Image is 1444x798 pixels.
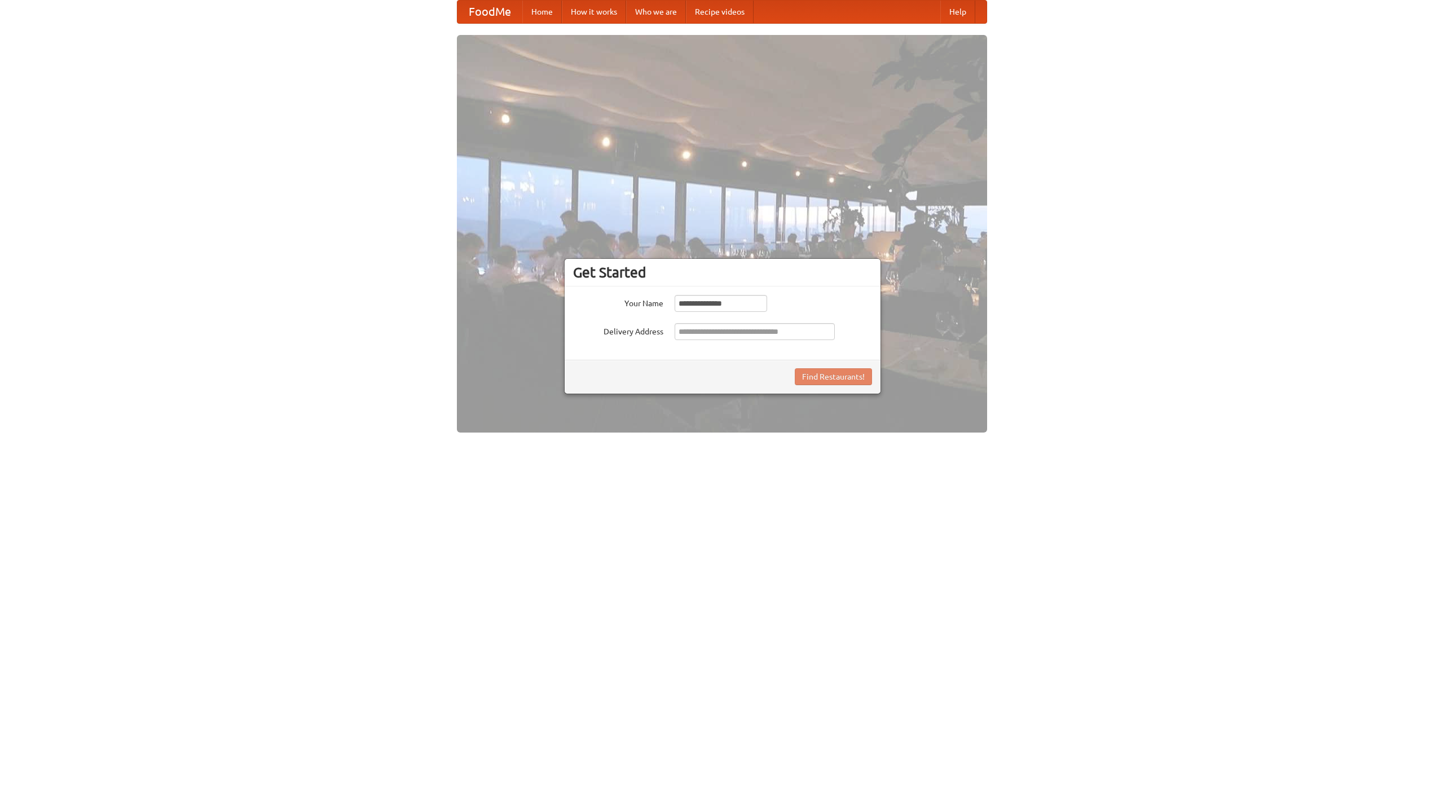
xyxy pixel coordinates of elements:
a: Help [940,1,975,23]
a: How it works [562,1,626,23]
a: Who we are [626,1,686,23]
a: Home [522,1,562,23]
a: FoodMe [457,1,522,23]
button: Find Restaurants! [795,368,872,385]
label: Delivery Address [573,323,663,337]
a: Recipe videos [686,1,754,23]
label: Your Name [573,295,663,309]
h3: Get Started [573,264,872,281]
